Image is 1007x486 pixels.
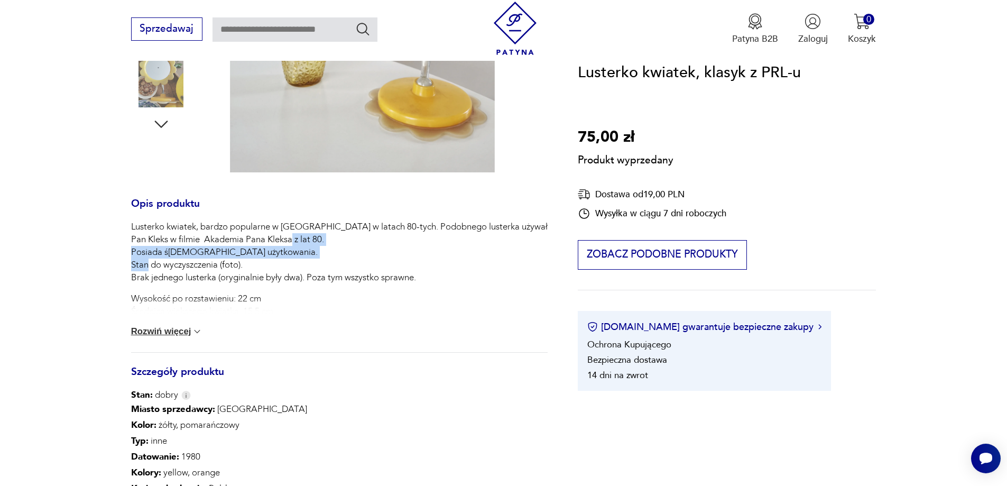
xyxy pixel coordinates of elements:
p: Lusterko kwiatek, bardzo popularne w [GEOGRAPHIC_DATA] w latach 80-tych. Podobnego lusterka używa... [131,221,548,284]
p: Koszyk [848,33,876,45]
a: Sprzedawaj [131,25,202,34]
div: Dostawa od 19,00 PLN [578,188,726,201]
b: Stan: [131,389,153,401]
button: Zobacz podobne produkty [578,240,746,270]
p: Zaloguj [798,33,828,45]
p: Produkt wyprzedany [578,150,673,168]
p: Wysokość po rozstawieniu: 22 cm Średnica większego kwiatka: 15,5 cm [131,292,548,318]
b: Miasto sprzedawcy : [131,403,215,415]
p: inne [131,433,386,449]
img: Ikonka użytkownika [805,13,821,30]
button: Sprzedawaj [131,17,202,41]
img: Info icon [181,391,191,400]
li: Bezpieczna dostawa [587,354,667,366]
p: [GEOGRAPHIC_DATA] [131,401,386,417]
b: Kolor: [131,419,156,431]
img: Patyna - sklep z meblami i dekoracjami vintage [488,2,542,55]
b: Typ : [131,435,149,447]
h1: Lusterko kwiatek, klasyk z PRL-u [578,61,801,85]
button: Zaloguj [798,13,828,45]
img: Ikona koszyka [854,13,870,30]
button: Rozwiń więcej [131,326,203,337]
img: Ikona certyfikatu [587,322,598,333]
button: Szukaj [355,21,371,36]
h3: Szczegóły produktu [131,368,548,389]
li: 14 dni na zwrot [587,369,648,381]
b: Datowanie : [131,451,179,463]
img: Ikona strzałki w prawo [818,325,821,330]
img: Ikona dostawy [578,188,590,201]
p: 1980 [131,449,386,465]
img: chevron down [192,326,202,337]
p: żółty, pomarańczowy [131,417,386,433]
a: Ikona medaluPatyna B2B [732,13,778,45]
button: 0Koszyk [848,13,876,45]
div: 0 [863,14,874,25]
img: Ikona medalu [747,13,763,30]
b: Kolory : [131,466,161,479]
li: Ochrona Kupującego [587,338,671,351]
button: Patyna B2B [732,13,778,45]
p: yellow, orange [131,465,386,481]
p: 75,00 zł [578,125,673,150]
iframe: Smartsupp widget button [971,444,1001,473]
div: Wysyłka w ciągu 7 dni roboczych [578,207,726,220]
h3: Opis produktu [131,200,548,221]
span: dobry [131,389,178,401]
button: [DOMAIN_NAME] gwarantuje bezpieczne zakupy [587,320,821,334]
p: Patyna B2B [732,33,778,45]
